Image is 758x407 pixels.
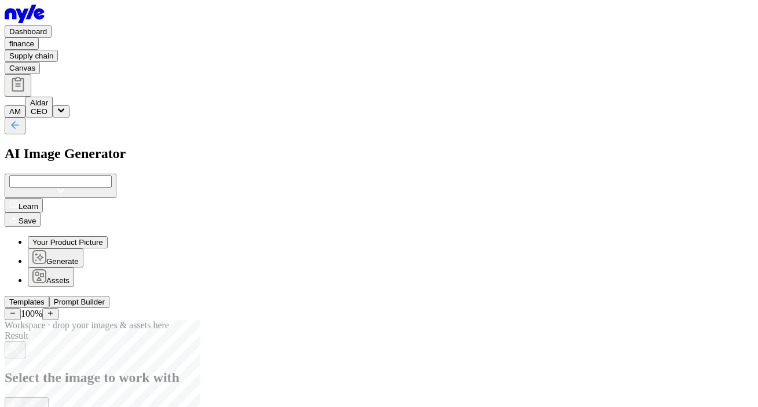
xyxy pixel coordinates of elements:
[5,198,43,212] button: Learn
[57,188,64,195] img: Dropdown
[5,331,753,341] div: Result
[28,248,83,267] button: Generate
[46,276,69,285] span: Assets
[5,146,753,162] h2: AI Image Generator
[5,50,58,62] button: Supply chain
[46,257,79,266] span: Generate
[5,212,41,227] button: Save
[5,105,25,118] button: AM
[5,62,40,74] button: Canvas
[49,296,109,308] button: Prompt Builder
[28,267,74,287] button: Assets
[28,236,108,248] button: Your Product Picture
[30,98,48,107] div: Aidar
[9,200,19,209] img: user guide
[5,174,116,198] button: Dropdown
[5,25,52,38] button: Dashboard
[5,296,49,308] button: Templates
[5,38,39,50] button: finance
[32,238,103,247] span: Your Product Picture
[5,320,753,331] div: Workspace · drop your images & assets here
[21,309,42,318] span: 100 %
[5,370,753,386] h2: Select the image to work with
[25,97,53,118] button: AidarCEO
[30,107,48,116] div: CEO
